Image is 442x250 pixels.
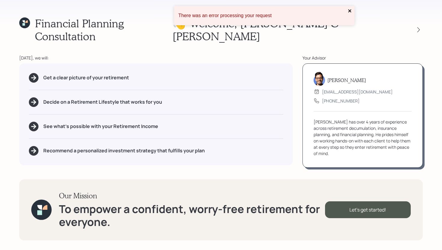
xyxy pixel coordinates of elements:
[59,191,325,200] h3: Our Mission
[325,201,411,218] div: Let's get started!
[178,13,346,18] div: There was an error processing your request
[302,55,423,61] div: Your Advisor
[327,77,366,83] h5: [PERSON_NAME]
[43,148,205,154] h5: Recommend a personalized investment strategy that fulfills your plan
[19,55,293,61] div: [DATE], we will:
[35,17,173,43] h1: Financial Planning Consultation
[322,89,393,95] div: [EMAIL_ADDRESS][DOMAIN_NAME]
[43,75,129,81] h5: Get a clear picture of your retirement
[348,8,352,14] button: close
[43,123,158,129] h5: See what's possible with your Retirement Income
[43,99,162,105] h5: Decide on a Retirement Lifestyle that works for you
[322,98,360,104] div: [PHONE_NUMBER]
[59,203,325,228] h1: To empower a confident, worry-free retirement for everyone.
[314,119,412,157] div: [PERSON_NAME] has over 4 years of experience across retirement decumulation, insurance planning, ...
[173,17,404,43] h1: 👋 Welcome , [PERSON_NAME] & [PERSON_NAME]
[314,72,325,86] img: sami-boghos-headshot.png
